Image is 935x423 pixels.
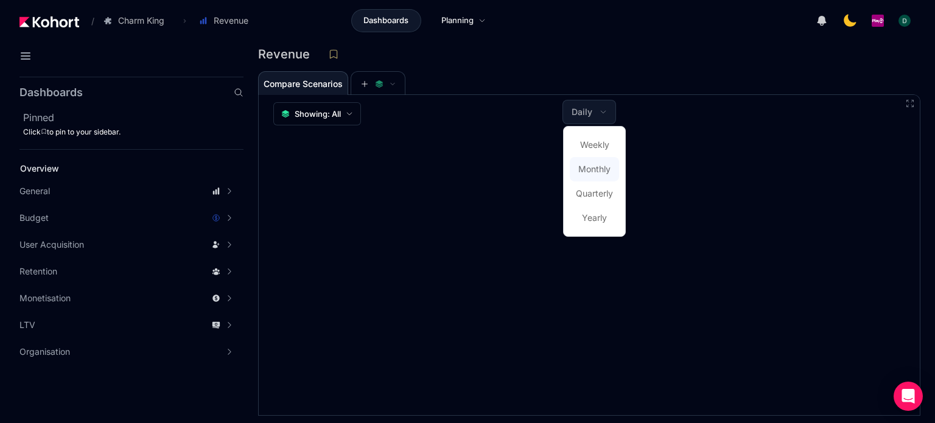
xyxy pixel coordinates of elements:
button: Yearly [570,206,619,230]
button: Weekly [570,133,619,157]
button: Quarterly [570,181,619,206]
span: Yearly [582,212,607,224]
div: Open Intercom Messenger [894,382,923,411]
button: Monthly [570,157,619,181]
span: Quarterly [576,187,613,200]
span: Weekly [580,139,609,151]
span: Monthly [578,163,611,175]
